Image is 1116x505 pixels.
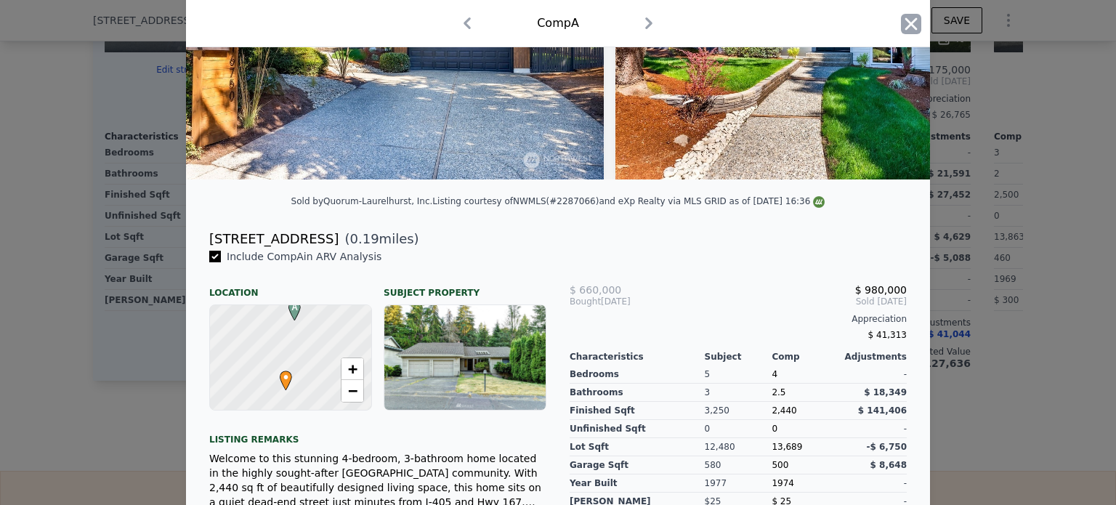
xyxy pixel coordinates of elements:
div: Unfinished Sqft [570,420,705,438]
span: $ 41,313 [868,330,907,340]
div: Comp A [537,15,579,32]
div: Bedrooms [570,365,705,384]
div: Comp [772,351,839,363]
span: Sold [DATE] [682,296,907,307]
span: Bought [570,296,601,307]
div: Appreciation [570,313,907,325]
div: 1977 [705,474,772,493]
div: - [839,474,907,493]
div: • [276,371,285,379]
span: $ 141,406 [858,405,907,416]
div: Garage Sqft [570,456,705,474]
div: 12,480 [705,438,772,456]
span: ( miles) [339,229,418,249]
div: Sold by Quorum-Laurelhurst, Inc . [291,196,433,206]
div: 3 [705,384,772,402]
div: [DATE] [570,296,682,307]
div: 5 [705,365,772,384]
div: Subject Property [384,275,546,299]
span: 2,440 [772,405,796,416]
div: A [285,301,294,310]
span: Include Comp A in ARV Analysis [221,251,387,262]
span: 13,689 [772,442,802,452]
div: Characteristics [570,351,705,363]
div: Bathrooms [570,384,705,402]
span: $ 18,349 [864,387,907,397]
span: $ 8,648 [870,460,907,470]
div: Lot Sqft [570,438,705,456]
div: Adjustments [839,351,907,363]
div: 2.5 [772,384,839,402]
div: Listing courtesy of NWMLS (#2287066) and eXp Realty via MLS GRID as of [DATE] 16:36 [432,196,825,206]
span: -$ 6,750 [867,442,907,452]
div: 1974 [772,474,839,493]
img: NWMLS Logo [813,196,825,208]
span: • [276,366,296,388]
span: 500 [772,460,788,470]
span: A [285,301,304,314]
div: Finished Sqft [570,402,705,420]
div: 580 [705,456,772,474]
div: Year Built [570,474,705,493]
div: - [839,365,907,384]
div: [STREET_ADDRESS] [209,229,339,249]
span: $ 660,000 [570,284,621,296]
span: 0 [772,424,777,434]
div: - [839,420,907,438]
a: Zoom out [341,380,363,402]
div: Subject [705,351,772,363]
span: − [348,381,357,400]
span: $ 980,000 [855,284,907,296]
div: Listing remarks [209,422,546,445]
span: 0.19 [350,231,379,246]
span: 4 [772,369,777,379]
div: 0 [705,420,772,438]
div: Location [209,275,372,299]
a: Zoom in [341,358,363,380]
span: + [348,360,357,378]
div: 3,250 [705,402,772,420]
